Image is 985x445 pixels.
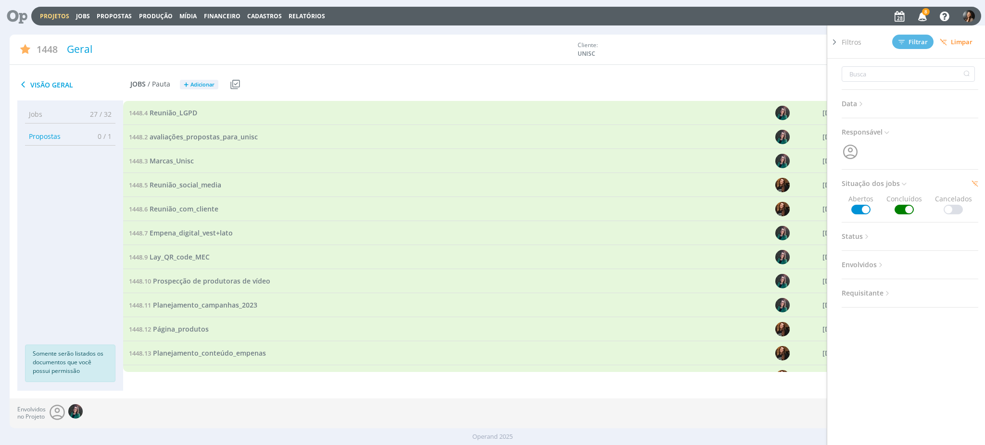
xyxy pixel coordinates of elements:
span: Prospecção de produtoras de vídeo [153,276,270,285]
a: 1448.11Planejamento_campanhas_2023 [129,300,257,310]
button: Cadastros [244,12,285,20]
span: Página_produtos [153,324,209,334]
span: 1448.7 [129,229,148,237]
div: [DATE] [822,302,844,309]
span: Planejamento_campanhas_2023 [153,300,257,309]
div: [DATE] [822,230,844,236]
span: 1448.13 [129,349,151,358]
a: 1448.12Página_produtos [129,324,209,334]
span: Data [842,98,865,110]
span: 1448.4 [129,109,148,117]
button: Propostas [94,12,135,20]
span: Cancelados [935,194,972,214]
span: 1448.3 [129,157,148,165]
img: T [776,322,790,336]
span: Reunião_social_media [150,180,221,189]
a: Mídia [179,12,197,20]
span: 27 / 32 [83,109,112,119]
span: Adicionar [190,82,215,88]
button: Jobs [73,12,93,20]
img: R [776,298,790,312]
button: Projetos [37,12,72,20]
span: Propostas [29,131,61,141]
button: Financeiro [201,12,243,20]
div: Geral [63,38,573,61]
div: [DATE] [822,158,844,164]
button: B [962,8,975,25]
p: Somente serão listados os documentos que você possui permissão [33,349,108,375]
span: Envolvidos no Projeto [17,406,46,420]
span: 1448.9 [129,253,148,261]
span: Envolvidos [842,259,885,271]
div: [DATE] [822,326,844,333]
span: Reunião_com_cliente [150,204,218,213]
div: [DATE] [822,278,844,284]
span: avaliações_propostas_para_unisc [150,132,258,141]
span: Situação dos jobs [842,177,908,190]
img: B [963,10,975,22]
span: 8 [922,8,930,15]
span: 1448 [37,42,58,56]
button: +Adicionar [180,80,218,90]
span: UNISC [578,49,650,58]
span: / Pauta [148,80,170,88]
img: R [776,106,790,120]
button: Produção [136,12,176,20]
span: Jobs [130,80,146,88]
button: Relatórios [286,12,328,20]
span: Cadastros [247,12,282,20]
span: Responsável [842,126,891,138]
span: Requisitante [842,287,892,299]
a: 1448.13Planejamento_conteúdo_empenas [129,348,266,358]
span: Status [842,230,871,243]
span: Propostas [97,12,132,20]
div: [DATE] [822,182,844,188]
img: R [776,154,790,168]
img: R [776,226,790,240]
span: 1448.12 [129,325,151,334]
img: R [776,274,790,288]
img: T [776,346,790,360]
img: T [776,202,790,216]
span: Empena_digital_vest+lato [150,228,233,237]
a: Produção [139,12,173,20]
a: 1448.6Reunião_com_cliente [129,204,218,214]
div: [DATE] [822,206,844,212]
button: 8 [912,8,932,25]
div: [DATE] [822,254,844,260]
span: 1448.11 [129,301,151,309]
span: 1448.2 [129,133,148,141]
input: Busca [842,66,975,82]
a: Financeiro [204,12,240,20]
a: 1448.10Prospecção de produtoras de vídeo [129,276,270,286]
span: Planejamento_conteúdo_empenas [153,348,266,358]
a: Jobs [76,12,90,20]
span: Visão Geral [17,79,130,90]
span: 0 / 1 [90,131,112,141]
div: [DATE] [822,350,844,357]
img: T [776,178,790,192]
span: Abertos [848,194,873,214]
div: Cliente: [578,41,809,58]
img: T [776,370,790,384]
a: 1448.2avaliações_propostas_para_unisc [129,132,258,142]
span: 1448.6 [129,205,148,213]
a: Relatórios [289,12,325,20]
span: 1448.10 [129,277,151,285]
span: Reunião_LGPD [150,108,197,117]
span: Marcas_Unisc [150,156,194,165]
img: R [776,250,790,264]
img: R [68,404,83,419]
a: Projetos [40,12,69,20]
a: 1448.5Reunião_social_media [129,180,221,190]
a: 1448.9Lay_QR_code_MEC [129,252,210,262]
span: Concluídos [886,194,922,214]
div: [DATE] [822,110,844,116]
a: 1448.7Empena_digital_vest+lato [129,228,233,238]
button: Mídia [177,12,200,20]
img: R [776,130,790,144]
a: 1448.4Reunião_LGPD [129,108,197,118]
div: [DATE] [822,134,844,140]
span: 1448.5 [129,181,148,189]
span: + [184,80,189,90]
